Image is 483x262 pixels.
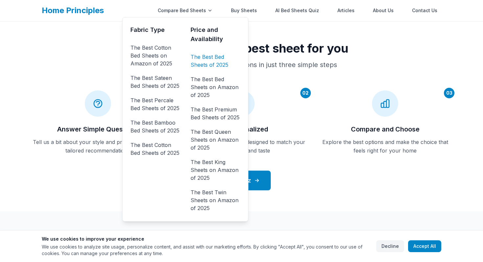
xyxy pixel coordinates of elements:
[42,244,371,257] p: We use cookies to analyze site usage, personalize content, and assist with our marketing efforts....
[31,125,164,134] h3: Answer Simple Questions
[191,187,240,213] a: The Best Twin Sheets on Amazon of 2025
[271,4,323,17] a: AI Bed Sheets Quiz
[42,6,104,15] a: Home Principles
[130,42,180,69] a: The Best Cotton Bed Sheets on Amazon of 2025
[130,25,180,35] h3: Fabric Type
[408,4,441,17] a: Contact Us
[333,4,358,17] a: Articles
[376,240,404,252] button: Decline
[130,95,180,113] a: The Best Percale Bed Sheets of 2025
[191,52,240,70] a: The Best Bed Sheets of 2025
[191,25,240,44] h3: Price and Availability
[444,88,454,98] div: 03
[42,236,371,242] h3: We use cookies to improve your experience
[191,74,240,100] a: The Best Bed Sheets on Amazon of 2025
[31,138,164,155] p: Tell us a bit about your style and preferences to get tailored recommendations
[191,104,240,123] a: The Best Premium Bed Sheets of 2025
[408,240,441,252] button: Accept All
[154,4,217,17] div: Compare Bed Sheets
[130,73,180,91] a: The Best Sateen Bed Sheets of 2025
[115,60,368,69] p: Get personalized recommendations in just three simple steps
[191,127,240,153] a: The Best Queen Sheets on Amazon of 2025
[227,4,261,17] a: Buy Sheets
[319,138,452,155] p: Explore the best options and make the choice that feels right for your home
[319,125,452,134] h3: Compare and Choose
[31,42,452,55] h2: How to choose the best sheet for you
[130,140,180,158] a: The Best Cotton Bed Sheets of 2025
[130,117,180,136] a: The Best Bamboo Bed Sheets of 2025
[369,4,398,17] a: About Us
[191,157,240,183] a: The Best King Sheets on Amazon of 2025
[300,88,311,98] div: 02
